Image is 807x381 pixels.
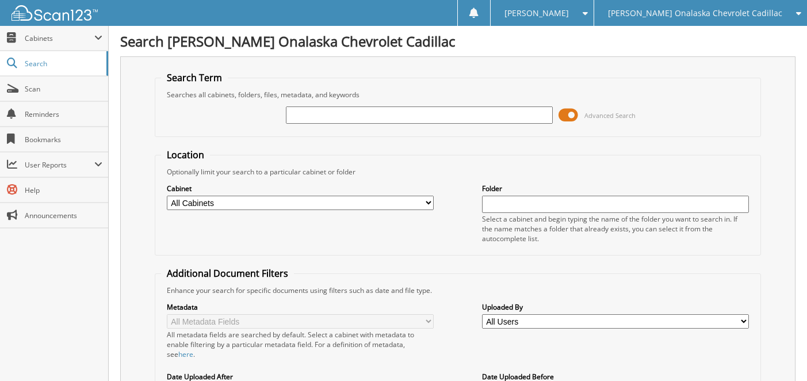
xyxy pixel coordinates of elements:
label: Cabinet [167,184,434,193]
span: [PERSON_NAME] Onalaska Chevrolet Cadillac [608,10,782,17]
div: Select a cabinet and begin typing the name of the folder you want to search in. If the name match... [482,214,749,243]
div: Optionally limit your search to a particular cabinet or folder [161,167,755,177]
h1: Search [PERSON_NAME] Onalaska Chevrolet Cadillac [120,32,795,51]
span: Help [25,185,102,195]
label: Folder [482,184,749,193]
div: Enhance your search for specific documents using filters such as date and file type. [161,285,755,295]
span: Scan [25,84,102,94]
legend: Location [161,148,210,161]
span: User Reports [25,160,94,170]
a: here [178,349,193,359]
div: All metadata fields are searched by default. Select a cabinet with metadata to enable filtering b... [167,330,434,359]
span: Cabinets [25,33,94,43]
span: Advanced Search [584,111,636,120]
span: Bookmarks [25,135,102,144]
img: scan123-logo-white.svg [12,5,98,21]
span: Announcements [25,211,102,220]
label: Metadata [167,302,434,312]
span: [PERSON_NAME] [504,10,569,17]
span: Search [25,59,101,68]
label: Uploaded By [482,302,749,312]
legend: Additional Document Filters [161,267,294,280]
legend: Search Term [161,71,228,84]
span: Reminders [25,109,102,119]
div: Searches all cabinets, folders, files, metadata, and keywords [161,90,755,100]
